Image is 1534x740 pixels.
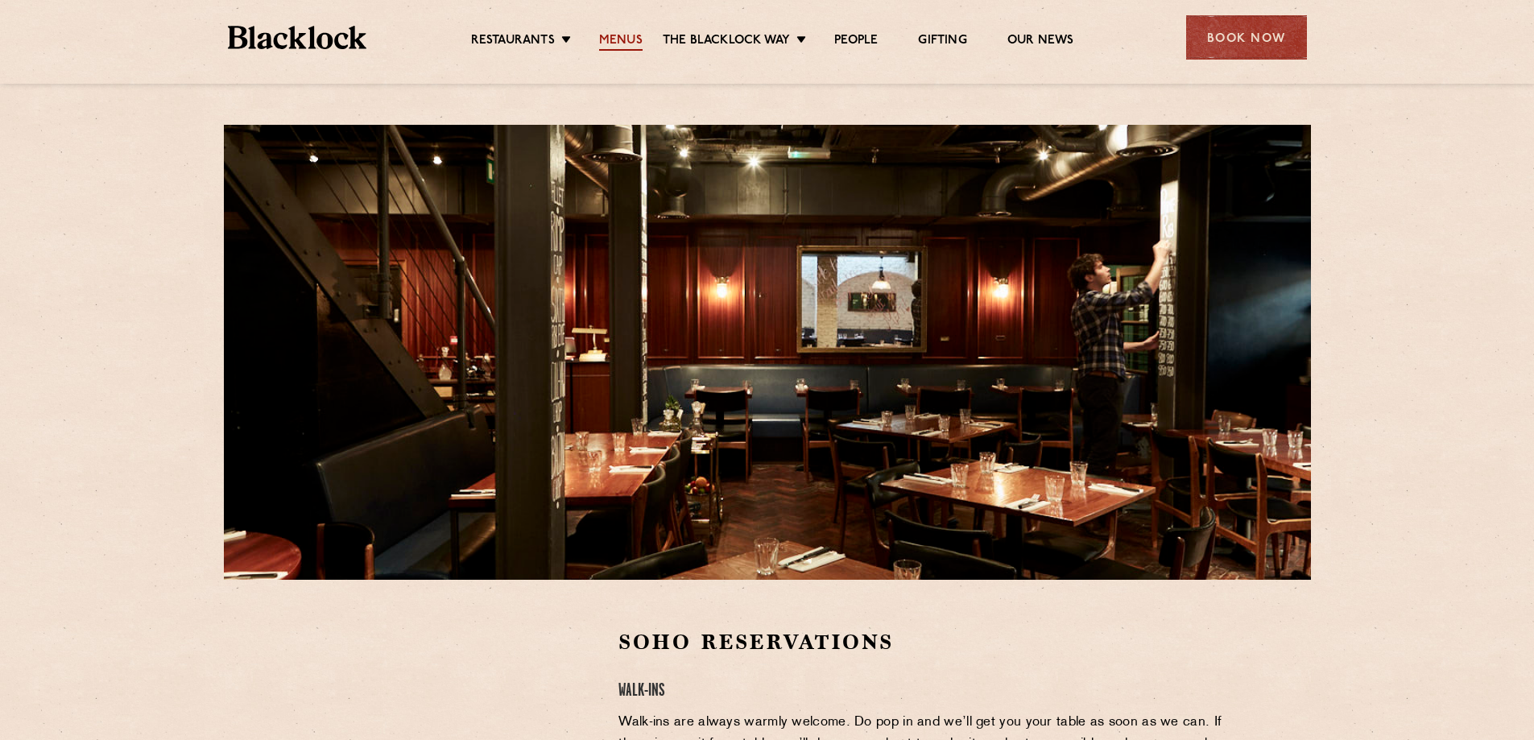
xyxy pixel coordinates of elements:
[1186,15,1307,60] div: Book Now
[228,26,367,49] img: BL_Textured_Logo-footer-cropped.svg
[618,628,1236,656] h2: Soho Reservations
[471,33,555,51] a: Restaurants
[663,33,790,51] a: The Blacklock Way
[599,33,643,51] a: Menus
[834,33,878,51] a: People
[918,33,966,51] a: Gifting
[618,680,1236,702] h4: Walk-Ins
[1007,33,1074,51] a: Our News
